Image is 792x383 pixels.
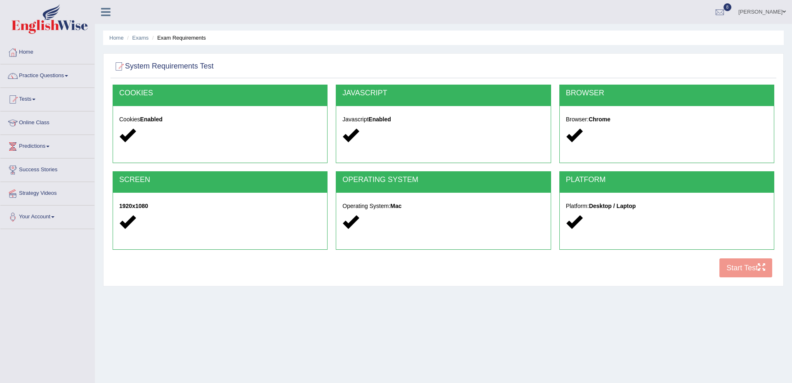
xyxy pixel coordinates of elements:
[0,111,94,132] a: Online Class
[140,116,163,123] strong: Enabled
[368,116,391,123] strong: Enabled
[0,88,94,109] a: Tests
[150,34,206,42] li: Exam Requirements
[342,89,544,97] h2: JAVASCRIPT
[0,158,94,179] a: Success Stories
[119,176,321,184] h2: SCREEN
[342,176,544,184] h2: OPERATING SYSTEM
[0,41,94,61] a: Home
[0,64,94,85] a: Practice Questions
[119,203,148,209] strong: 1920x1080
[342,116,544,123] h5: Javascript
[0,182,94,203] a: Strategy Videos
[724,3,732,11] span: 8
[113,60,214,73] h2: System Requirements Test
[109,35,124,41] a: Home
[566,116,768,123] h5: Browser:
[119,116,321,123] h5: Cookies
[132,35,149,41] a: Exams
[566,89,768,97] h2: BROWSER
[589,203,636,209] strong: Desktop / Laptop
[566,176,768,184] h2: PLATFORM
[119,89,321,97] h2: COOKIES
[566,203,768,209] h5: Platform:
[342,203,544,209] h5: Operating System:
[589,116,610,123] strong: Chrome
[0,206,94,226] a: Your Account
[0,135,94,156] a: Predictions
[390,203,401,209] strong: Mac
